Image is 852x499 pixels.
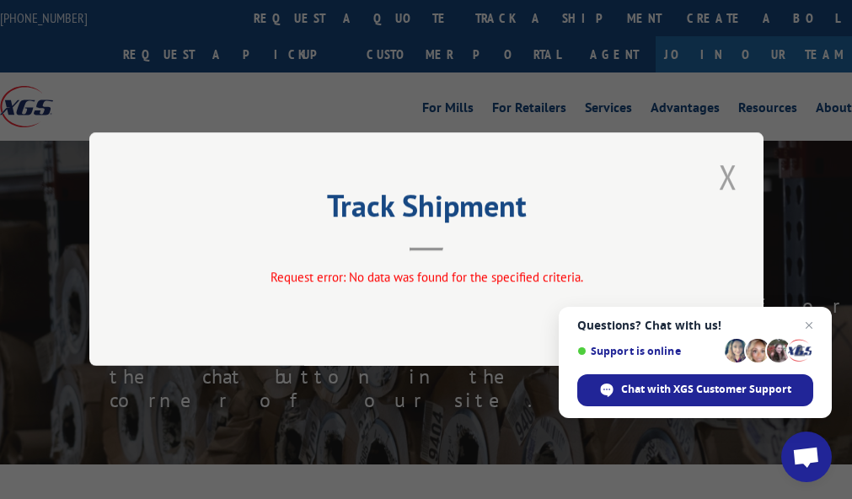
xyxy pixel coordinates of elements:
span: DBA [334,202,355,217]
span: Primary Contact Last Name [334,271,457,286]
span: Questions? Chat with us! [577,319,813,332]
button: Close modal [714,153,742,200]
a: Open chat [781,432,832,482]
span: Chat with XGS Customer Support [577,374,813,406]
span: Chat with XGS Customer Support [621,382,791,397]
span: Primary Contact Email [334,410,434,424]
span: Support is online [577,345,719,357]
span: Who do you report to within your company? [334,341,534,355]
span: Request error: No data was found for the specified criteria. [270,270,582,286]
h2: Track Shipment [174,194,679,226]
